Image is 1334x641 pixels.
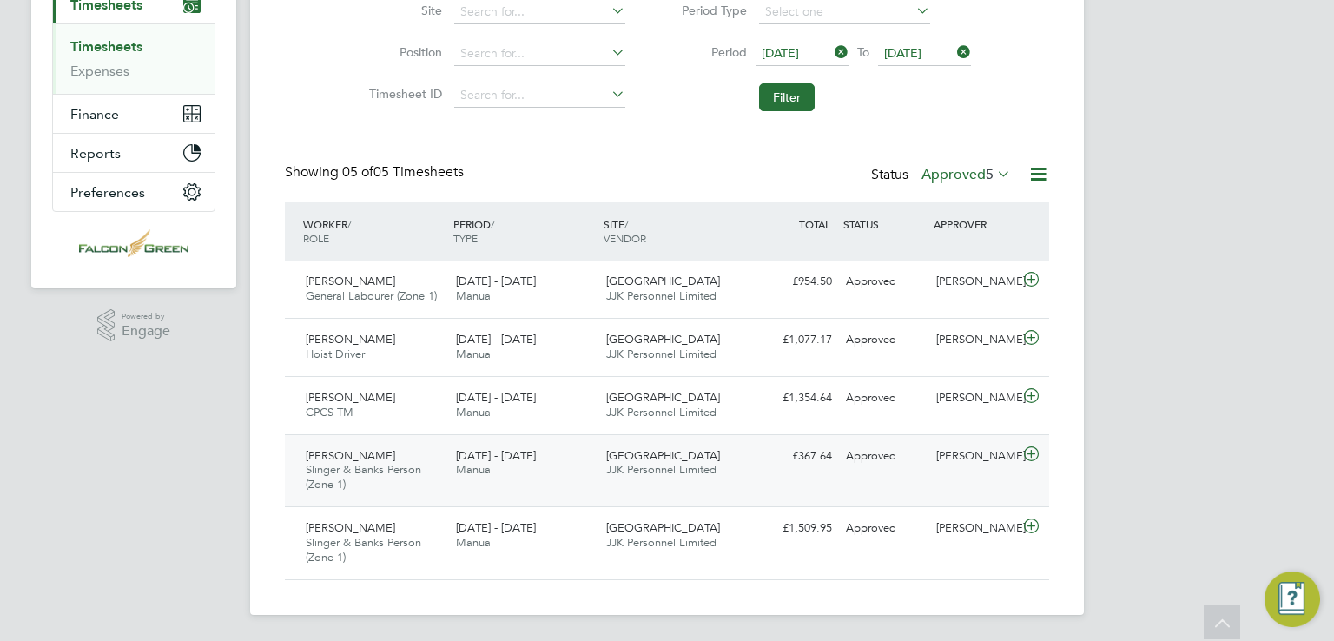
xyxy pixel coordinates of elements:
span: JJK Personnel Limited [606,405,717,420]
span: Reports [70,145,121,162]
span: [DATE] - [DATE] [456,448,536,463]
span: [GEOGRAPHIC_DATA] [606,274,720,288]
span: Manual [456,462,493,477]
span: ROLE [303,231,329,245]
span: Engage [122,324,170,339]
label: Timesheet ID [364,86,442,102]
span: [GEOGRAPHIC_DATA] [606,332,720,347]
div: [PERSON_NAME] [929,384,1020,413]
span: TOTAL [799,217,830,231]
div: £1,077.17 [749,326,839,354]
span: JJK Personnel Limited [606,347,717,361]
span: Manual [456,288,493,303]
span: [PERSON_NAME] [306,390,395,405]
div: Approved [839,514,929,543]
input: Search for... [454,42,625,66]
span: / [624,217,628,231]
span: 05 Timesheets [342,163,464,181]
div: SITE [599,208,750,254]
a: Timesheets [70,38,142,55]
button: Engage Resource Center [1265,572,1320,627]
span: [DATE] - [DATE] [456,390,536,405]
div: Approved [839,384,929,413]
div: £1,509.95 [749,514,839,543]
span: VENDOR [604,231,646,245]
label: Period [669,44,747,60]
div: [PERSON_NAME] [929,514,1020,543]
div: Status [871,163,1014,188]
div: [PERSON_NAME] [929,442,1020,471]
label: Approved [921,166,1011,183]
span: General Labourer (Zone 1) [306,288,437,303]
label: Period Type [669,3,747,18]
button: Preferences [53,173,215,211]
span: CPCS TM [306,405,353,420]
button: Reports [53,134,215,172]
span: [PERSON_NAME] [306,332,395,347]
a: Go to home page [52,229,215,257]
div: £1,354.64 [749,384,839,413]
div: [PERSON_NAME] [929,326,1020,354]
span: [DATE] - [DATE] [456,274,536,288]
span: [DATE] [884,45,921,61]
span: [PERSON_NAME] [306,448,395,463]
a: Powered byEngage [97,309,171,342]
div: Approved [839,326,929,354]
span: / [347,217,351,231]
div: Approved [839,268,929,296]
div: Timesheets [53,23,215,94]
span: Powered by [122,309,170,324]
div: £954.50 [749,268,839,296]
span: [DATE] - [DATE] [456,332,536,347]
span: [DATE] [762,45,799,61]
span: JJK Personnel Limited [606,288,717,303]
a: Expenses [70,63,129,79]
span: Manual [456,405,493,420]
button: Finance [53,95,215,133]
span: [GEOGRAPHIC_DATA] [606,448,720,463]
span: [GEOGRAPHIC_DATA] [606,390,720,405]
div: WORKER [299,208,449,254]
span: TYPE [453,231,478,245]
span: To [852,41,875,63]
span: 05 of [342,163,373,181]
input: Search for... [454,83,625,108]
span: [GEOGRAPHIC_DATA] [606,520,720,535]
span: [PERSON_NAME] [306,520,395,535]
span: 5 [986,166,994,183]
span: Preferences [70,184,145,201]
div: STATUS [839,208,929,240]
div: PERIOD [449,208,599,254]
span: Slinger & Banks Person (Zone 1) [306,535,421,565]
button: Filter [759,83,815,111]
div: £367.64 [749,442,839,471]
label: Site [364,3,442,18]
span: / [491,217,494,231]
label: Position [364,44,442,60]
span: Finance [70,106,119,122]
span: [PERSON_NAME] [306,274,395,288]
div: APPROVER [929,208,1020,240]
div: [PERSON_NAME] [929,268,1020,296]
img: falcongreen-logo-retina.png [79,229,188,257]
span: Hoist Driver [306,347,365,361]
span: JJK Personnel Limited [606,535,717,550]
div: Showing [285,163,467,182]
span: Manual [456,347,493,361]
span: Manual [456,535,493,550]
span: JJK Personnel Limited [606,462,717,477]
span: Slinger & Banks Person (Zone 1) [306,462,421,492]
span: [DATE] - [DATE] [456,520,536,535]
div: Approved [839,442,929,471]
